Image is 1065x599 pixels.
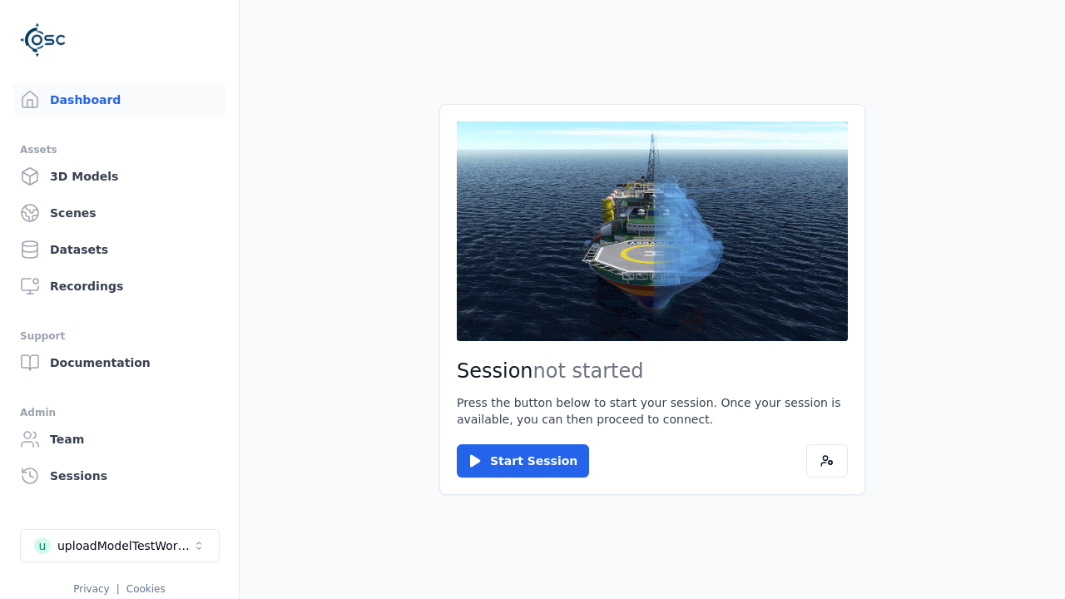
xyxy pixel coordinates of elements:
img: Logo [20,17,67,63]
a: Team [13,423,225,456]
a: Dashboard [13,83,225,116]
a: Cookies [126,583,166,595]
div: u [34,537,51,554]
a: Scenes [13,196,225,230]
button: Select a workspace [20,529,220,562]
h2: Session [457,358,848,384]
a: Sessions [13,459,225,493]
a: Datasets [13,233,225,266]
a: Recordings [13,270,225,303]
button: Start Session [457,444,589,478]
div: Assets [20,140,219,160]
a: Privacy [73,583,109,595]
div: Support [20,326,219,346]
a: Documentation [13,346,225,379]
div: uploadModelTestWorkspace [57,537,192,554]
p: Press the button below to start your session. Once your session is available, you can then procee... [457,394,848,428]
div: Admin [20,403,219,423]
span: | [116,583,120,595]
a: 3D Models [13,160,225,193]
span: not started [533,359,644,383]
